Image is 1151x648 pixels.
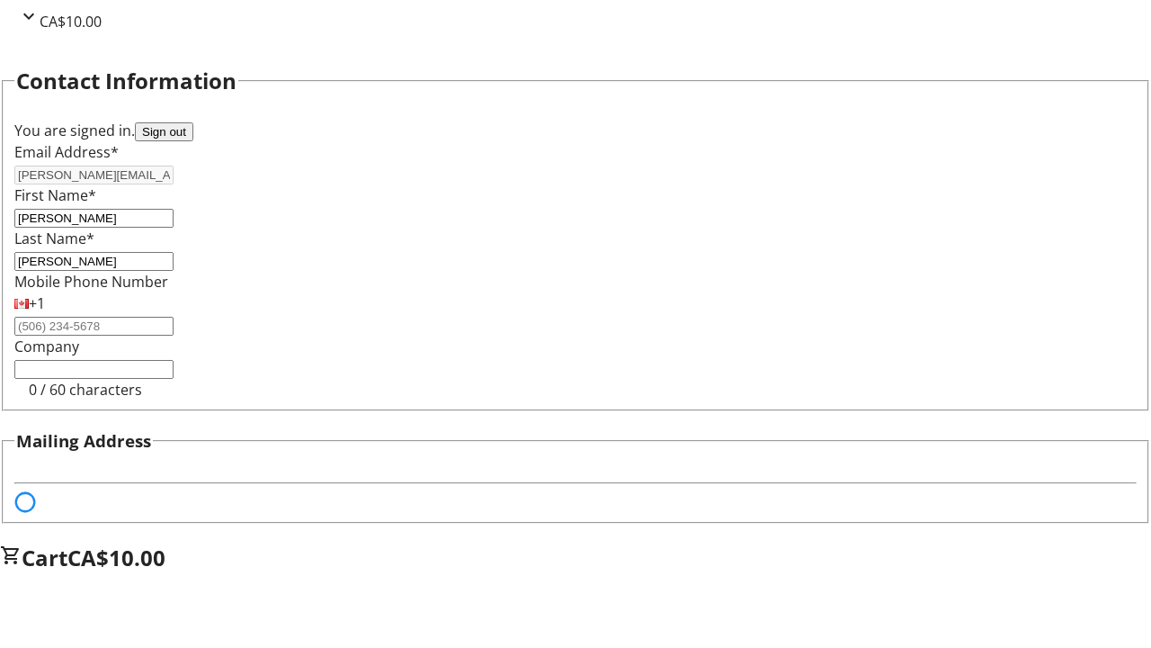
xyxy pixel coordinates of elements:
label: First Name* [14,185,96,205]
label: Last Name* [14,229,94,248]
span: Cart [22,543,67,572]
input: (506) 234-5678 [14,317,174,336]
span: CA$10.00 [67,543,165,572]
tr-character-limit: 0 / 60 characters [29,380,142,400]
label: Company [14,337,79,356]
h3: Mailing Address [16,428,151,454]
button: Sign out [135,122,193,141]
div: You are signed in. [14,120,1137,141]
label: Mobile Phone Number [14,272,168,292]
h2: Contact Information [16,65,236,97]
span: CA$10.00 [40,12,102,31]
label: Email Address* [14,142,119,162]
